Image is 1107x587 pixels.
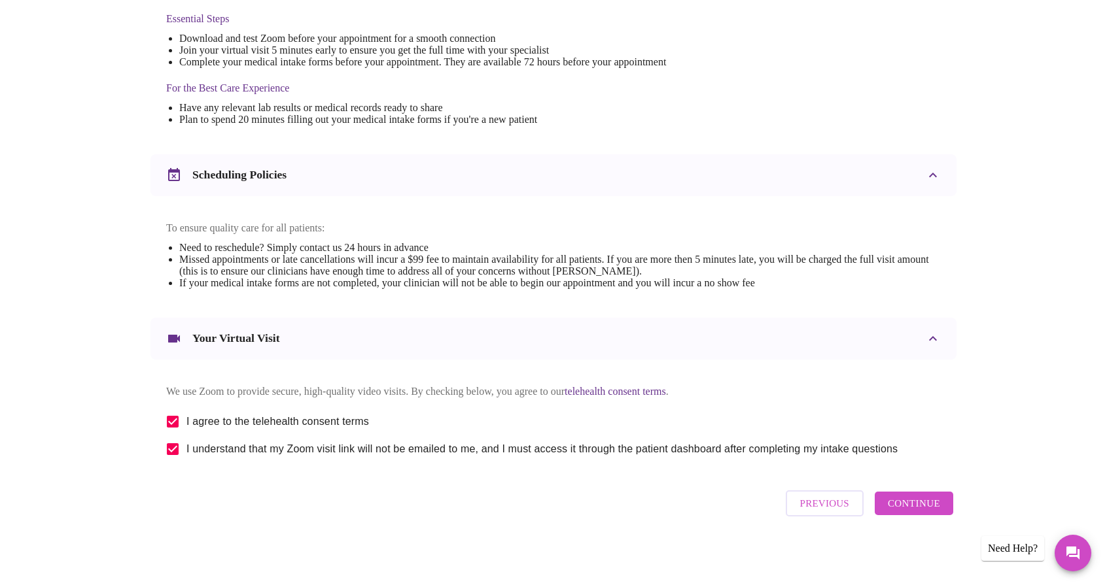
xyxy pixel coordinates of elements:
[179,33,666,44] li: Download and test Zoom before your appointment for a smooth connection
[150,154,957,196] div: Scheduling Policies
[875,492,953,515] button: Continue
[192,331,280,345] h3: Your Virtual Visit
[179,277,941,289] li: If your medical intake forms are not completed, your clinician will not be able to begin our appo...
[179,44,666,56] li: Join your virtual visit 5 minutes early to ensure you get the full time with your specialist
[166,222,941,234] p: To ensure quality care for all patients:
[981,536,1044,561] div: Need Help?
[1055,535,1091,571] button: Messages
[150,318,957,360] div: Your Virtual Visit
[179,56,666,68] li: Complete your medical intake forms before your appointment. They are available 72 hours before yo...
[786,490,864,516] button: Previous
[186,441,898,457] span: I understand that my Zoom visit link will not be emailed to me, and I must access it through the ...
[166,386,941,397] p: We use Zoom to provide secure, high-quality video visits. By checking below, you agree to our .
[166,82,666,94] h4: For the Best Care Experience
[179,102,666,114] li: Have any relevant lab results or medical records ready to share
[186,414,369,429] span: I agree to the telehealth consent terms
[179,114,666,126] li: Plan to spend 20 minutes filling out your medical intake forms if you're a new patient
[179,242,941,254] li: Need to reschedule? Simply contact us 24 hours in advance
[166,13,666,25] h4: Essential Steps
[179,254,941,277] li: Missed appointments or late cancellations will incur a $99 fee to maintain availability for all p...
[800,495,849,512] span: Previous
[888,495,940,512] span: Continue
[565,386,666,397] a: telehealth consent terms
[192,168,287,182] h3: Scheduling Policies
